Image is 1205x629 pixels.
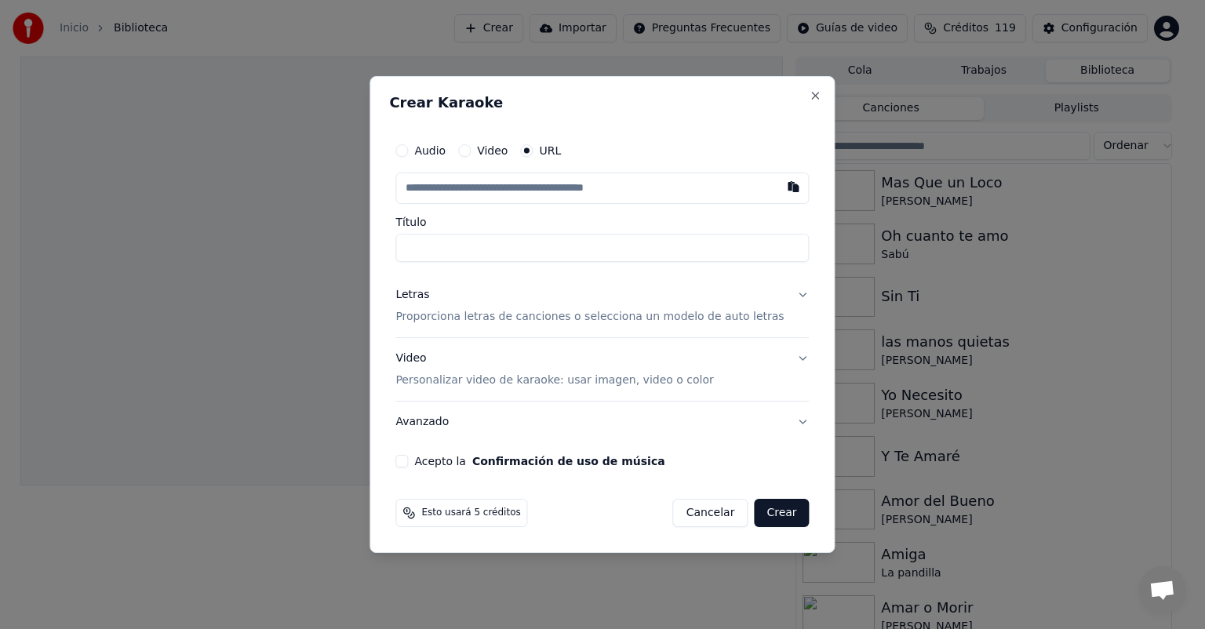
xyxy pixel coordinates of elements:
button: Avanzado [395,402,809,442]
button: LetrasProporciona letras de canciones o selecciona un modelo de auto letras [395,275,809,337]
h2: Crear Karaoke [389,96,815,110]
span: Esto usará 5 créditos [421,507,520,519]
label: URL [539,145,561,156]
button: Cancelar [673,499,748,527]
label: Video [477,145,508,156]
button: Acepto la [472,456,665,467]
label: Acepto la [414,456,664,467]
div: Video [395,351,713,388]
button: VideoPersonalizar video de karaoke: usar imagen, video o color [395,338,809,401]
p: Personalizar video de karaoke: usar imagen, video o color [395,373,713,388]
div: Letras [395,287,429,303]
label: Título [395,216,809,227]
label: Audio [414,145,446,156]
button: Crear [754,499,809,527]
p: Proporciona letras de canciones o selecciona un modelo de auto letras [395,309,784,325]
